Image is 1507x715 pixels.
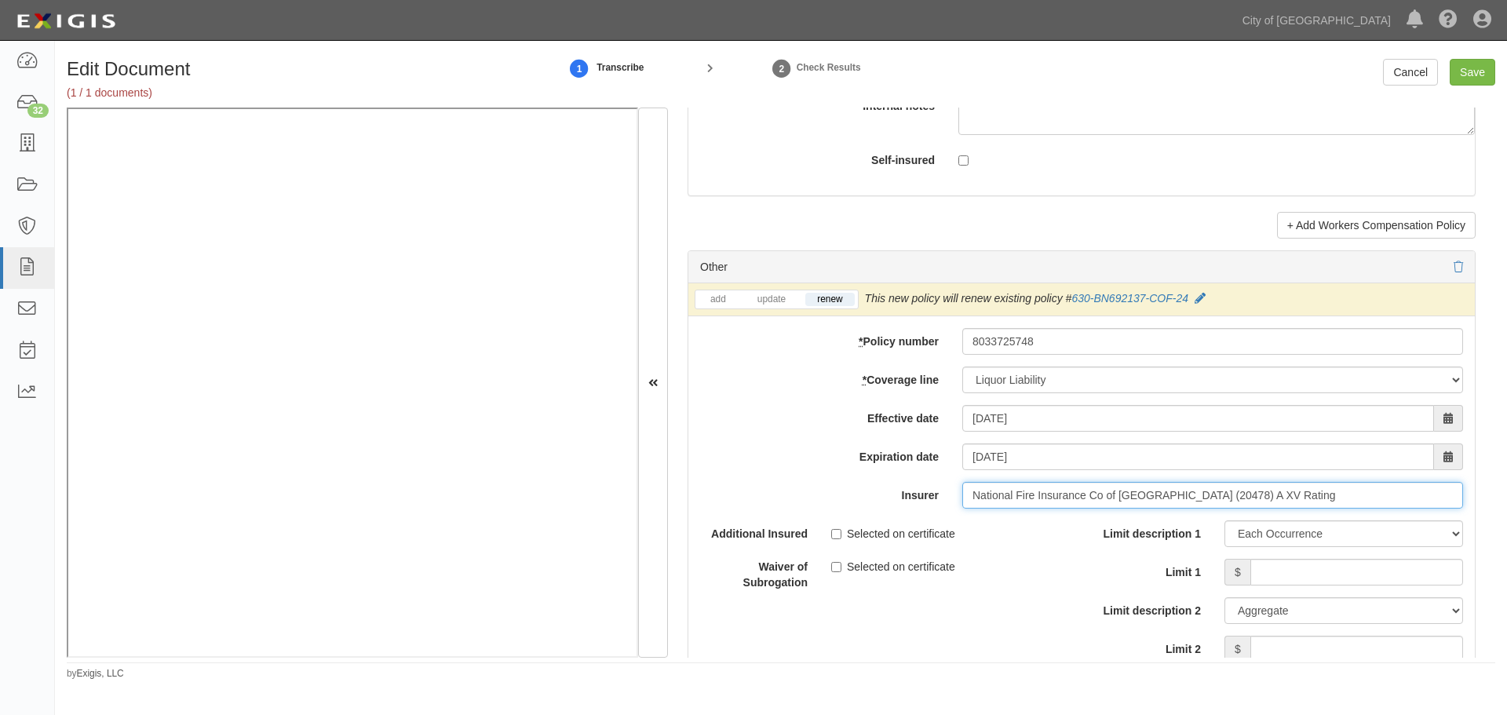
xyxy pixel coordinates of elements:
[688,367,951,388] label: Coverage line
[1224,636,1250,662] span: $
[1082,597,1213,618] label: Limit description 2
[863,374,867,386] abbr: required
[688,482,951,503] label: Insurer
[797,62,861,73] small: Check Results
[688,520,819,542] label: Additional Insured
[770,60,794,78] strong: 2
[831,562,841,572] input: Selected on certificate
[699,293,738,306] a: add
[831,559,955,575] label: Selected on certificate
[27,104,49,118] div: 32
[12,7,120,35] img: logo-5460c22ac91f19d4615b14bd174203de0afe785f0fc80cf4dbbc73dc1793850b.png
[688,328,951,349] label: Policy number
[770,51,794,85] a: Check Results
[1224,559,1250,585] span: $
[805,293,854,306] a: renew
[831,529,841,539] input: Selected on certificate
[1277,212,1476,239] a: + Add Workers Compensation Policy
[700,259,728,275] div: Other
[865,292,1072,305] span: This new policy will renew existing policy #
[1454,261,1463,273] a: Delete policy
[1450,59,1495,86] input: Save
[746,293,797,306] a: update
[688,553,819,590] label: Waiver of Subrogation
[962,443,1434,470] input: MM/DD/YYYY
[831,526,955,542] label: Selected on certificate
[597,62,644,73] small: Transcribe
[859,335,863,348] abbr: required
[688,443,951,465] label: Expiration date
[1071,292,1188,305] a: 630-BN692137-COF-24
[1439,11,1458,30] i: Help Center - Complianz
[67,87,527,99] h5: (1 / 1 documents)
[67,59,527,79] h1: Edit Document
[1082,636,1213,657] label: Limit 2
[1235,5,1399,36] a: City of [GEOGRAPHIC_DATA]
[1082,520,1213,542] label: Limit description 1
[67,667,124,680] small: by
[1082,559,1213,580] label: Limit 1
[77,668,124,679] a: Exigis, LLC
[962,482,1463,509] input: Search by Insurer name or NAIC number
[567,51,591,85] a: 1
[688,405,951,426] label: Effective date
[1383,59,1438,86] a: Cancel
[567,60,591,78] strong: 1
[962,405,1434,432] input: MM/DD/YYYY
[677,147,947,168] label: Self-insured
